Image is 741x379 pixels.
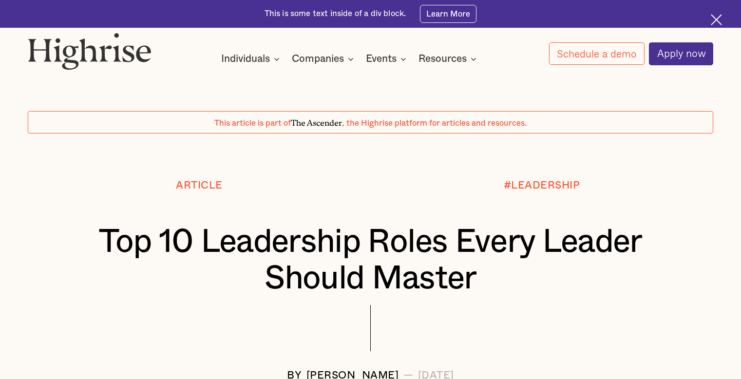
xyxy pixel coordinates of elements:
[265,8,406,19] div: This is some text inside of a div block.
[57,224,685,296] h1: Top 10 Leadership Roles Every Leader Should Master
[420,5,477,22] a: Learn More
[366,53,397,65] div: Events
[418,53,479,65] div: Resources
[221,53,270,65] div: Individuals
[291,116,342,126] span: The Ascender
[214,119,291,127] span: This article is part of
[366,53,409,65] div: Events
[504,180,580,191] div: #LEADERSHIP
[342,119,527,127] span: , the Highrise platform for articles and resources.
[649,42,713,65] a: Apply now
[549,42,645,65] a: Schedule a demo
[221,53,283,65] div: Individuals
[711,14,722,25] img: Cross icon
[292,53,357,65] div: Companies
[28,33,152,70] img: Highrise logo
[418,53,467,65] div: Resources
[292,53,344,65] div: Companies
[176,180,223,191] div: Article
